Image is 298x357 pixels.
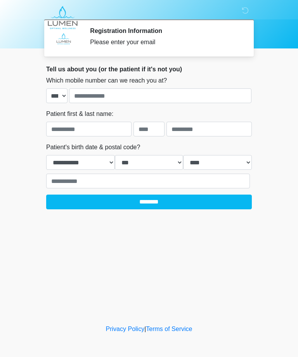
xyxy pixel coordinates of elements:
[90,38,240,47] div: Please enter your email
[144,326,146,332] a: |
[46,76,167,85] label: Which mobile number can we reach you at?
[46,66,252,73] h2: Tell us about you (or the patient if it's not you)
[46,143,140,152] label: Patient's birth date & postal code?
[52,27,75,50] img: Agent Avatar
[146,326,192,332] a: Terms of Service
[38,6,87,29] img: LUMEN Optimal Wellness Logo
[46,109,113,119] label: Patient first & last name:
[106,326,145,332] a: Privacy Policy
